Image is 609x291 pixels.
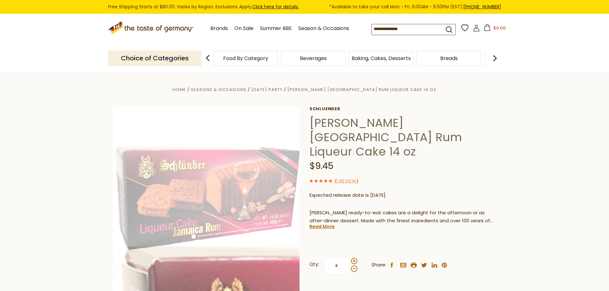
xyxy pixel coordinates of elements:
[287,87,436,93] a: [PERSON_NAME] [GEOGRAPHIC_DATA] Rum Liqueur Cake 14 oz
[371,261,386,269] span: Share:
[309,209,496,225] p: [PERSON_NAME] ready-to-eat cakes are a delight for the afternoon or as after-dinner dessert. Made...
[298,24,349,33] a: Season & Occasions
[309,191,496,199] p: Expected release date is [DATE]
[251,87,283,93] a: [DATE] Party
[191,87,246,93] a: Seasons & Occasions
[201,52,214,65] img: previous arrow
[260,24,292,33] a: Summer BBE
[335,178,358,184] span: ( )
[440,56,458,61] a: Breads
[300,56,327,61] a: Beverages
[223,56,268,61] a: Food By Category
[252,4,299,10] a: Click here for details.
[309,223,335,230] a: Read More
[488,52,501,65] img: next arrow
[309,260,319,268] strong: Qty:
[337,178,356,185] a: 1 Review
[108,50,201,66] p: Choice of Categories
[309,116,496,159] h1: [PERSON_NAME] [GEOGRAPHIC_DATA] Rum Liqueur Cake 14 oz
[210,24,228,33] a: Brands
[108,3,501,11] div: Free Shipping Starts at $80.00. Varies by Region. Exclusions Apply.
[481,24,508,34] button: $0.00
[173,87,186,93] a: Home
[324,257,350,274] input: Qty:
[463,4,501,10] a: [PHONE_NUMBER]
[329,3,501,11] span: *Available to take your call Mon - Fri, 9:00AM - 5:00PM (EST).
[309,160,333,172] span: $9.45
[309,106,496,111] a: Schluender
[234,24,254,33] a: On Sale
[352,56,411,61] a: Baking, Cakes, Desserts
[493,25,506,31] span: $0.00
